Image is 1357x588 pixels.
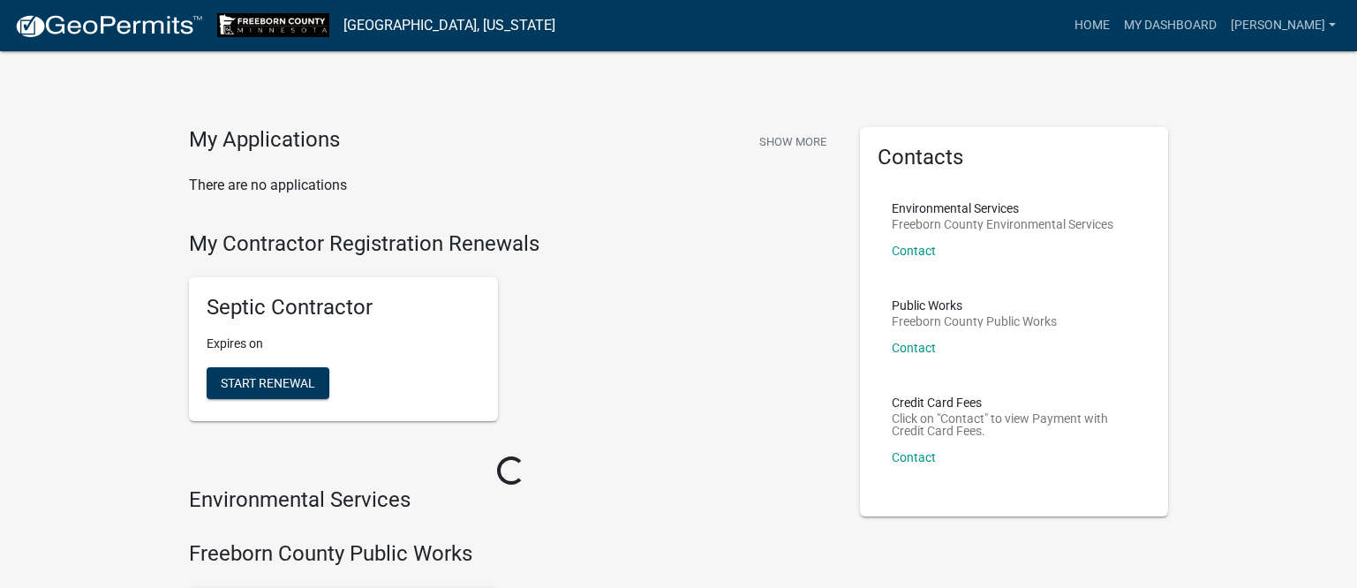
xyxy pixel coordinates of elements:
[1117,9,1224,42] a: My Dashboard
[189,127,340,154] h4: My Applications
[892,396,1137,409] p: Credit Card Fees
[878,145,1151,170] h5: Contacts
[343,11,555,41] a: [GEOGRAPHIC_DATA], [US_STATE]
[1224,9,1343,42] a: [PERSON_NAME]
[752,127,833,156] button: Show More
[892,315,1057,328] p: Freeborn County Public Works
[207,295,480,320] h5: Septic Contractor
[892,244,936,258] a: Contact
[207,367,329,399] button: Start Renewal
[207,335,480,353] p: Expires on
[892,202,1113,215] p: Environmental Services
[892,450,936,464] a: Contact
[892,412,1137,437] p: Click on "Contact" to view Payment with Credit Card Fees.
[189,487,833,513] h4: Environmental Services
[189,231,833,436] wm-registration-list-section: My Contractor Registration Renewals
[221,376,315,390] span: Start Renewal
[892,218,1113,230] p: Freeborn County Environmental Services
[189,231,833,257] h4: My Contractor Registration Renewals
[189,175,833,196] p: There are no applications
[892,299,1057,312] p: Public Works
[1067,9,1117,42] a: Home
[217,13,329,37] img: Freeborn County, Minnesota
[189,541,833,567] h4: Freeborn County Public Works
[892,341,936,355] a: Contact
